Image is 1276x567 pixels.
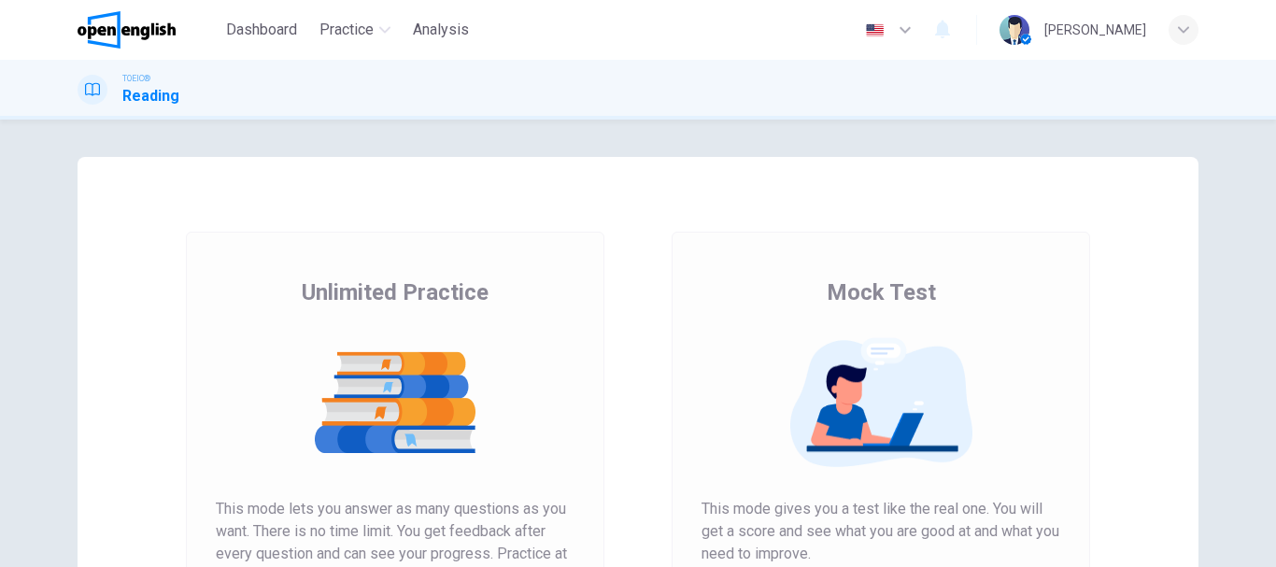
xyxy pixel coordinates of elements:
span: Mock Test [827,277,936,307]
span: This mode gives you a test like the real one. You will get a score and see what you are good at a... [702,498,1060,565]
span: Dashboard [226,19,297,41]
a: OpenEnglish logo [78,11,219,49]
span: Analysis [413,19,469,41]
button: Analysis [405,13,476,47]
div: [PERSON_NAME] [1044,19,1146,41]
h1: Reading [122,85,179,107]
button: Dashboard [219,13,305,47]
img: en [863,23,886,37]
span: Practice [319,19,374,41]
img: OpenEnglish logo [78,11,176,49]
img: Profile picture [1000,15,1029,45]
button: Practice [312,13,398,47]
span: TOEIC® [122,72,150,85]
span: Unlimited Practice [302,277,489,307]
